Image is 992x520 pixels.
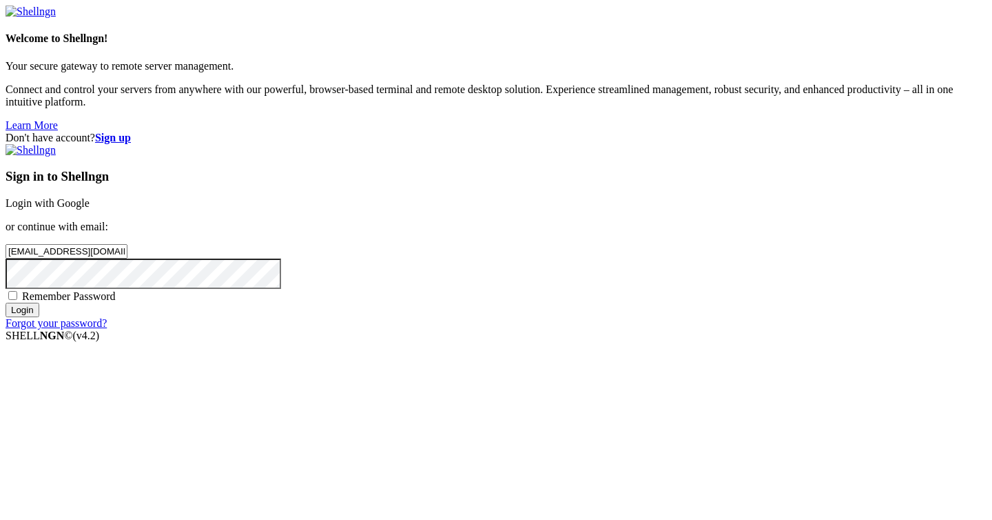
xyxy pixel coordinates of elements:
[6,197,90,209] a: Login with Google
[6,221,986,233] p: or continue with email:
[8,291,17,300] input: Remember Password
[6,119,58,131] a: Learn More
[40,330,65,341] b: NGN
[6,144,56,157] img: Shellngn
[6,32,986,45] h4: Welcome to Shellngn!
[6,169,986,184] h3: Sign in to Shellngn
[6,303,39,317] input: Login
[6,330,99,341] span: SHELL ©
[95,132,131,143] a: Sign up
[22,290,116,302] span: Remember Password
[6,6,56,18] img: Shellngn
[6,60,986,72] p: Your secure gateway to remote server management.
[6,317,107,329] a: Forgot your password?
[6,244,127,259] input: Email address
[6,83,986,108] p: Connect and control your servers from anywhere with our powerful, browser-based terminal and remo...
[6,132,986,144] div: Don't have account?
[73,330,100,341] span: 4.2.0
